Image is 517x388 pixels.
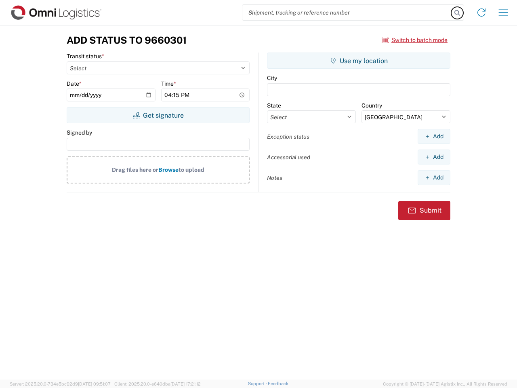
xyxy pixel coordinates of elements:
span: Server: 2025.20.0-734e5bc92d9 [10,382,111,386]
span: Drag files here or [112,167,158,173]
a: Feedback [268,381,288,386]
span: to upload [179,167,204,173]
button: Add [418,150,450,164]
label: Transit status [67,53,104,60]
span: Browse [158,167,179,173]
label: Notes [267,174,282,181]
label: Exception status [267,133,309,140]
button: Submit [398,201,450,220]
button: Get signature [67,107,250,123]
span: [DATE] 09:51:07 [78,382,111,386]
span: Copyright © [DATE]-[DATE] Agistix Inc., All Rights Reserved [383,380,507,388]
button: Add [418,129,450,144]
button: Use my location [267,53,450,69]
h3: Add Status to 9660301 [67,34,187,46]
label: Date [67,80,82,87]
label: Time [161,80,176,87]
button: Add [418,170,450,185]
label: Country [361,102,382,109]
span: Client: 2025.20.0-e640dba [114,382,201,386]
label: State [267,102,281,109]
label: City [267,74,277,82]
label: Accessorial used [267,154,310,161]
a: Support [248,381,268,386]
label: Signed by [67,129,92,136]
button: Switch to batch mode [382,34,448,47]
input: Shipment, tracking or reference number [242,5,452,20]
span: [DATE] 17:21:12 [170,382,201,386]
